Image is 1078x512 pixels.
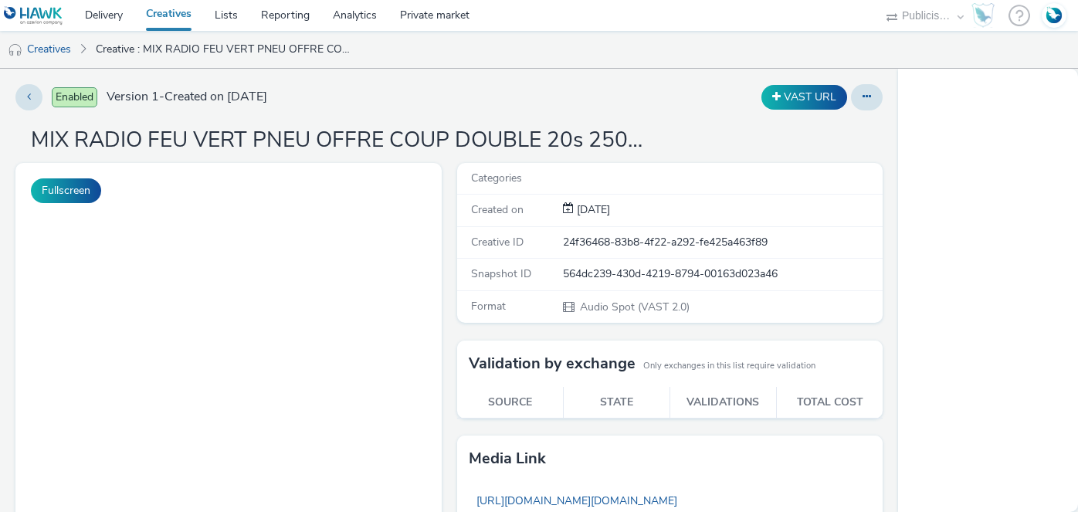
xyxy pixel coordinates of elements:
img: undefined Logo [4,6,63,25]
h1: MIX RADIO FEU VERT PNEU OFFRE COUP DOUBLE 20s 250721 [31,126,649,155]
h3: Media link [469,447,546,470]
div: Creation 05 September 2025, 14:50 [574,202,610,218]
span: Enabled [52,87,97,107]
span: [DATE] [574,202,610,217]
div: 24f36468-83b8-4f22-a292-fe425a463f89 [563,235,881,250]
span: Format [471,299,506,314]
span: Creative ID [471,235,524,249]
img: Hawk Academy [971,3,995,28]
small: Only exchanges in this list require validation [643,360,815,372]
button: VAST URL [761,85,847,110]
th: Validations [670,387,776,419]
span: Created on [471,202,524,217]
a: Hawk Academy [971,3,1001,28]
span: Categories [471,171,522,185]
div: 564dc239-430d-4219-8794-00163d023a46 [563,266,881,282]
span: Audio Spot (VAST 2.0) [578,300,690,314]
a: Creative : MIX RADIO FEU VERT PNEU OFFRE COUP DOUBLE 20s 250721 [88,31,358,68]
h3: Validation by exchange [469,352,636,375]
div: Duplicate the creative as a VAST URL [758,85,851,110]
th: Source [457,387,564,419]
span: Version 1 - Created on [DATE] [107,88,267,106]
th: State [564,387,670,419]
span: Snapshot ID [471,266,531,281]
button: Fullscreen [31,178,101,203]
th: Total cost [776,387,883,419]
img: audio [8,42,23,58]
img: Account FR [1042,4,1066,27]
